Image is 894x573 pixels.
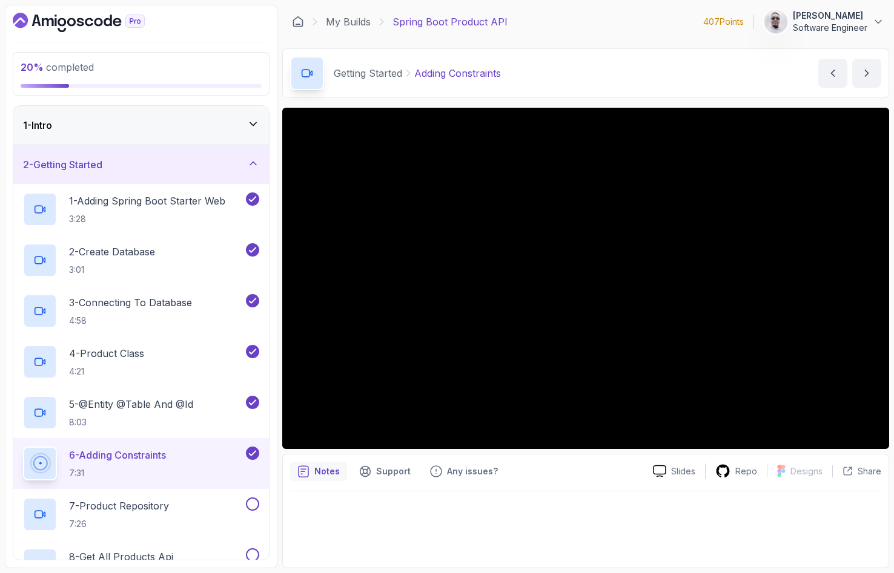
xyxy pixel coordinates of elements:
[764,10,884,34] button: user profile image[PERSON_NAME]Software Engineer
[69,397,193,411] p: 5 - @Entity @Table And @Id
[21,61,94,73] span: completed
[69,499,169,513] p: 7 - Product Repository
[69,549,173,564] p: 8 - Get All Products Api
[23,192,259,226] button: 1-Adding Spring Boot Starter Web3:28
[858,465,881,477] p: Share
[292,16,304,28] a: Dashboard
[326,15,371,29] a: My Builds
[334,66,402,80] p: Getting Started
[69,448,166,462] p: 6 - Adding Constraints
[832,465,881,477] button: Share
[764,10,787,33] img: user profile image
[69,467,166,479] p: 7:31
[69,244,155,259] p: 2 - Create Database
[23,345,259,379] button: 4-Product Class4:21
[671,465,695,477] p: Slides
[69,346,144,361] p: 4 - Product Class
[282,108,889,449] iframe: 6 - Adding Constraints
[69,264,155,276] p: 3:01
[13,106,269,145] button: 1-Intro
[69,194,225,208] p: 1 - Adding Spring Boot Starter Web
[643,465,705,477] a: Slides
[793,10,867,22] p: [PERSON_NAME]
[23,294,259,328] button: 3-Connecting To Database4:58
[447,465,498,477] p: Any issues?
[290,462,347,481] button: notes button
[376,465,411,477] p: Support
[69,213,225,225] p: 3:28
[69,365,144,378] p: 4:21
[23,243,259,277] button: 2-Create Database3:01
[23,447,259,480] button: 6-Adding Constraints7:31
[23,497,259,531] button: 7-Product Repository7:26
[69,295,192,310] p: 3 - Connecting To Database
[392,15,508,29] p: Spring Boot Product API
[23,118,52,133] h3: 1 - Intro
[314,465,340,477] p: Notes
[23,157,102,172] h3: 2 - Getting Started
[414,66,501,80] p: Adding Constraints
[13,13,173,32] a: Dashboard
[352,462,418,481] button: Support button
[13,145,269,184] button: 2-Getting Started
[21,61,44,73] span: 20 %
[69,518,169,530] p: 7:26
[703,16,744,28] p: 407 Points
[790,465,823,477] p: Designs
[852,59,881,88] button: next content
[69,416,193,428] p: 8:03
[23,396,259,430] button: 5-@Entity @Table And @Id8:03
[793,22,867,34] p: Software Engineer
[818,59,847,88] button: previous content
[706,463,767,479] a: Repo
[735,465,757,477] p: Repo
[69,315,192,327] p: 4:58
[423,462,505,481] button: Feedback button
